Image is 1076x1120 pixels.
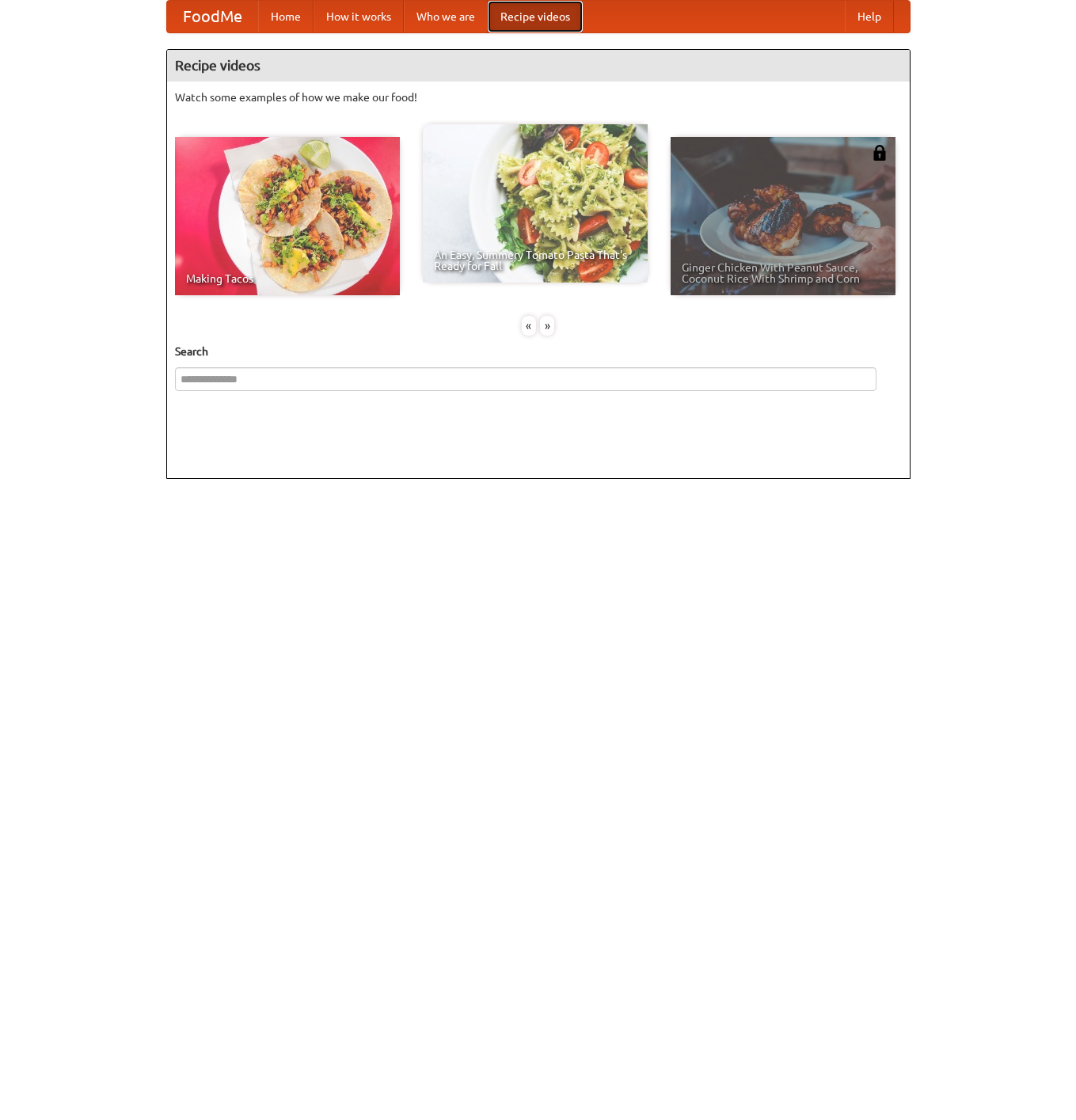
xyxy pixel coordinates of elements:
a: How it works [314,1,404,32]
a: Who we are [404,1,488,32]
a: Recipe videos [488,1,583,32]
h4: Recipe videos [167,50,910,82]
a: Making Tacos [175,137,400,295]
a: Help [845,1,894,32]
a: An Easy, Summery Tomato Pasta That's Ready for Fall [423,124,648,283]
p: Watch some examples of how we make our food! [175,89,902,105]
div: « [522,316,536,336]
h5: Search [175,344,902,359]
span: An Easy, Summery Tomato Pasta That's Ready for Fall [434,249,637,271]
span: Making Tacos [186,273,389,284]
img: 483408.png [872,145,888,161]
a: FoodMe [167,1,258,32]
a: Home [258,1,314,32]
div: » [540,316,554,336]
